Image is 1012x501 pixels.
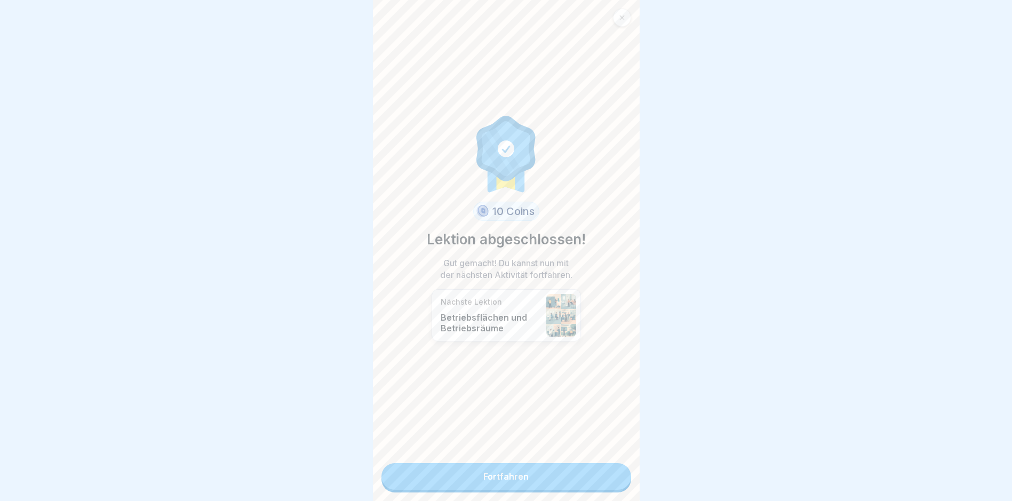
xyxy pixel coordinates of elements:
div: 10 Coins [473,202,539,221]
p: Nächste Lektion [441,297,541,307]
img: completion.svg [471,113,542,193]
p: Gut gemacht! Du kannst nun mit der nächsten Aktivität fortfahren. [437,257,576,281]
img: coin.svg [475,203,490,219]
p: Betriebsflächen und Betriebsräume [441,312,541,333]
p: Lektion abgeschlossen! [427,229,586,250]
a: Fortfahren [381,463,631,490]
